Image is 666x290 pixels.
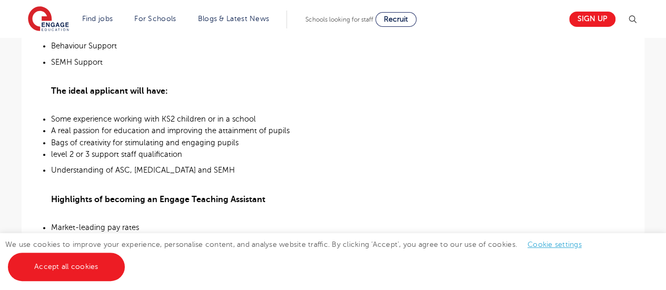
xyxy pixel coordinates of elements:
span: Behaviour Support [51,42,117,50]
span: level 2 or 3 support staff qualification [51,150,182,158]
span: Bags of creativity for stimulating and engaging pupils [51,138,238,147]
span: Understanding of ASC, [MEDICAL_DATA] and SEMH [51,166,235,174]
img: Engage Education [28,6,69,33]
a: Find jobs [82,15,113,23]
span: Schools looking for staff [305,16,373,23]
a: Accept all cookies [8,253,125,281]
span: SEMH Support [51,58,103,66]
a: Blogs & Latest News [198,15,270,23]
span: We use cookies to improve your experience, personalise content, and analyse website traffic. By c... [5,241,592,271]
span: A real passion for education and improving the attainment of pupils [51,126,290,135]
a: For Schools [134,15,176,23]
a: Recruit [375,12,416,27]
a: Cookie settings [528,241,582,248]
a: Sign up [569,12,615,27]
span: Market-leading pay rates [51,223,139,232]
span: Highlights of becoming an Engage Teaching Assistant [51,195,265,204]
span: Recruit [384,15,408,23]
span: Some experience working with KS2 children or in a school [51,115,256,123]
span: The ideal applicant will have: [51,86,168,96]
